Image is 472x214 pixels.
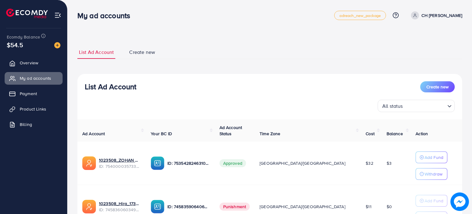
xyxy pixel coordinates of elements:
span: List Ad Account [79,49,114,56]
span: Create new [129,49,155,56]
p: CH [PERSON_NAME] [421,12,462,19]
span: $11 [366,204,371,210]
span: Ad Account Status [220,124,242,137]
button: Add Fund [416,151,447,163]
span: $54.5 [7,40,23,49]
img: image [450,192,469,211]
a: Payment [5,87,63,100]
img: ic-ba-acc.ded83a64.svg [151,200,164,213]
span: $3 [387,160,392,166]
span: Cost [366,131,375,137]
p: ID: 7458359064066588689 [167,203,209,210]
input: Search for option [405,100,445,111]
span: Billing [20,121,32,127]
span: Create new [426,84,449,90]
span: Time Zone [260,131,280,137]
div: <span class='underline'>1023508_ZOHAN MAIRAJ_1755543542948</span></br>7540000357339004936 [99,157,141,170]
h3: List Ad Account [85,82,136,91]
span: Balance [387,131,403,137]
span: $32 [366,160,373,166]
a: My ad accounts [5,72,63,84]
img: logo [6,9,48,18]
h3: My ad accounts [77,11,135,20]
span: ID: 7458360603498184705 [99,207,141,213]
span: Product Links [20,106,46,112]
a: adreach_new_package [334,11,386,20]
a: 1023508_ZOHAN MAIRAJ_1755543542948 [99,157,141,163]
a: CH [PERSON_NAME] [408,11,462,19]
img: ic-ads-acc.e4c84228.svg [82,156,96,170]
span: All status [381,102,404,111]
span: Payment [20,91,37,97]
span: Overview [20,60,38,66]
a: Product Links [5,103,63,115]
img: ic-ba-acc.ded83a64.svg [151,156,164,170]
button: Create new [420,81,455,92]
img: ic-ads-acc.e4c84228.svg [82,200,96,213]
p: Add Fund [425,154,443,161]
span: My ad accounts [20,75,51,81]
div: Search for option [378,100,455,112]
img: image [54,42,60,48]
span: [GEOGRAPHIC_DATA]/[GEOGRAPHIC_DATA] [260,160,345,166]
span: adreach_new_package [339,14,381,18]
span: Ad Account [82,131,105,137]
span: [GEOGRAPHIC_DATA]/[GEOGRAPHIC_DATA] [260,204,345,210]
span: $0 [387,204,392,210]
button: Withdraw [416,168,447,180]
a: 1023508_Hira_1736534912500 [99,200,141,207]
span: Action [416,131,428,137]
span: Approved [220,159,246,167]
span: Ecomdy Balance [7,34,40,40]
div: <span class='underline'>1023508_Hira_1736534912500</span></br>7458360603498184705 [99,200,141,213]
span: ID: 7540000357339004936 [99,163,141,169]
a: Billing [5,118,63,131]
p: Withdraw [425,170,442,178]
img: menu [54,12,61,19]
span: Your BC ID [151,131,172,137]
a: Overview [5,57,63,69]
button: Add Fund [416,195,447,207]
p: Add Fund [425,197,443,204]
span: Punishment [220,203,250,211]
p: ID: 7535428246310289424 [167,159,209,167]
